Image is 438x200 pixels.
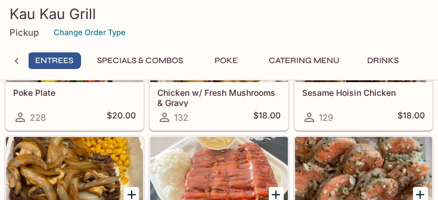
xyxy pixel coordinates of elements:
[30,112,46,123] span: 228
[319,112,333,123] span: 129
[107,110,136,124] h5: $20.00
[10,27,39,38] p: Pickup
[397,110,425,124] h5: $18.00
[295,11,432,82] div: Sesame Hoisin Chicken
[253,110,281,124] h5: $18.00
[13,87,136,98] h5: Poke Plate
[174,112,188,123] span: 132
[27,52,81,69] button: Entrees
[91,52,190,69] button: Specials & Combos
[356,52,409,69] button: Drinks
[199,52,253,69] button: Poke
[262,52,346,69] button: Catering Menu
[150,11,287,82] div: Chicken w/ Fresh Mushrooms & Gravy
[157,87,280,107] h5: Chicken w/ Fresh Mushrooms & Gravy
[48,23,131,42] button: Change Order Type
[6,11,143,82] div: Poke Plate
[302,87,425,98] h5: Sesame Hoisin Chicken
[10,5,428,23] h3: Kau Kau Grill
